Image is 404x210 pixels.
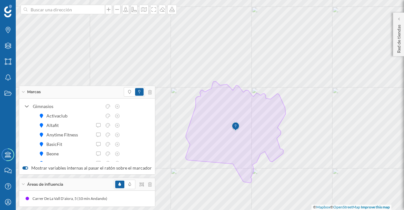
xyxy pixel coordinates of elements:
div: BasicFit [46,141,65,148]
div: Altafit [46,122,62,129]
span: Soporte [13,4,35,10]
span: Áreas de influencia [27,182,63,187]
span: Marcas [27,89,41,95]
label: Mostrar variables internas al pasar el ratón sobre el marcador [22,165,152,171]
p: Red de tiendas [396,22,402,53]
div: Carrer De La Vall D'aiora, 5 (10 min Andando) [33,195,110,202]
div: Anytime Fitness [46,132,81,138]
img: Marker [232,120,240,133]
a: Mapbox [316,205,330,209]
a: Improve this map [361,205,390,209]
a: OpenStreetMap [333,205,360,209]
div: Beone [46,151,62,157]
div: Gimnasios [33,103,102,110]
div: Activaclub [46,113,71,119]
div: © © [312,205,391,210]
div: Bodyfactory [46,160,74,167]
img: Geoblink Logo [4,5,12,17]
